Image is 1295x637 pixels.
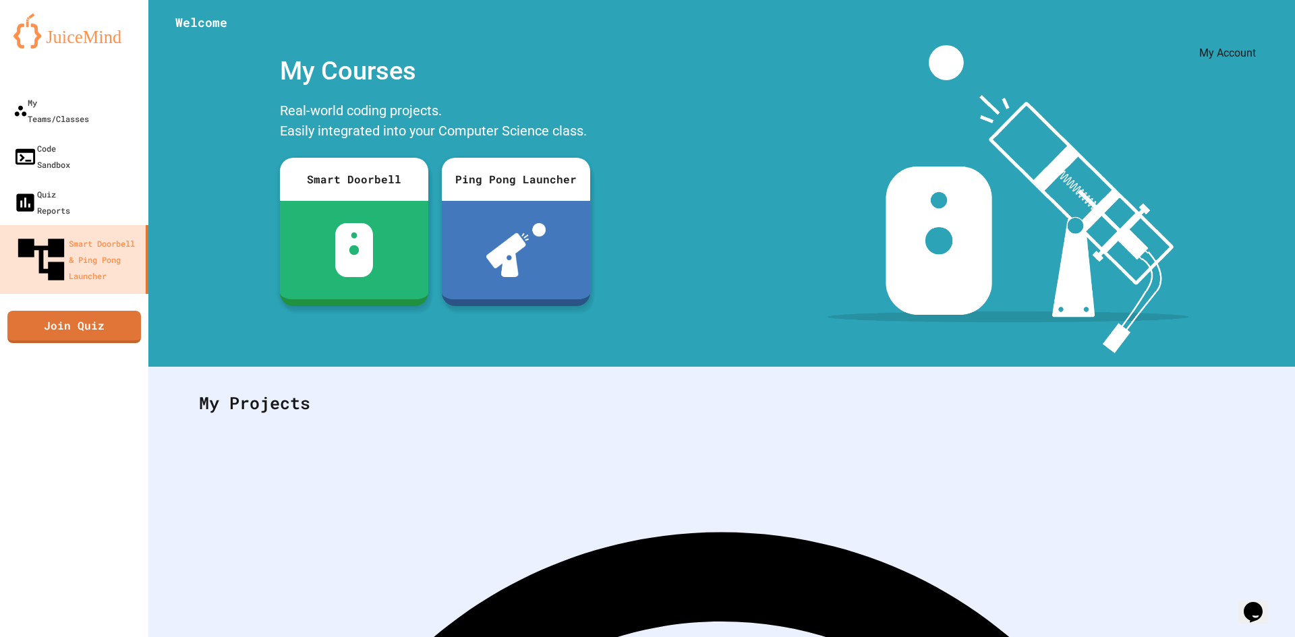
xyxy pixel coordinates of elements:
[1199,45,1256,61] div: My Account
[273,97,597,148] div: Real-world coding projects. Easily integrated into your Computer Science class.
[442,158,590,201] div: Ping Pong Launcher
[185,377,1258,429] div: My Projects
[1238,583,1282,624] iframe: chat widget
[13,94,89,127] div: My Teams/Classes
[335,223,374,277] img: sdb-white.svg
[273,45,597,97] div: My Courses
[280,158,428,201] div: Smart Doorbell
[486,223,546,277] img: ppl-with-ball.png
[13,13,135,49] img: logo-orange.svg
[828,45,1189,353] img: banner-image-my-projects.png
[13,140,70,173] div: Code Sandbox
[13,186,70,218] div: Quiz Reports
[13,232,140,287] div: Smart Doorbell & Ping Pong Launcher
[7,311,141,343] a: Join Quiz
